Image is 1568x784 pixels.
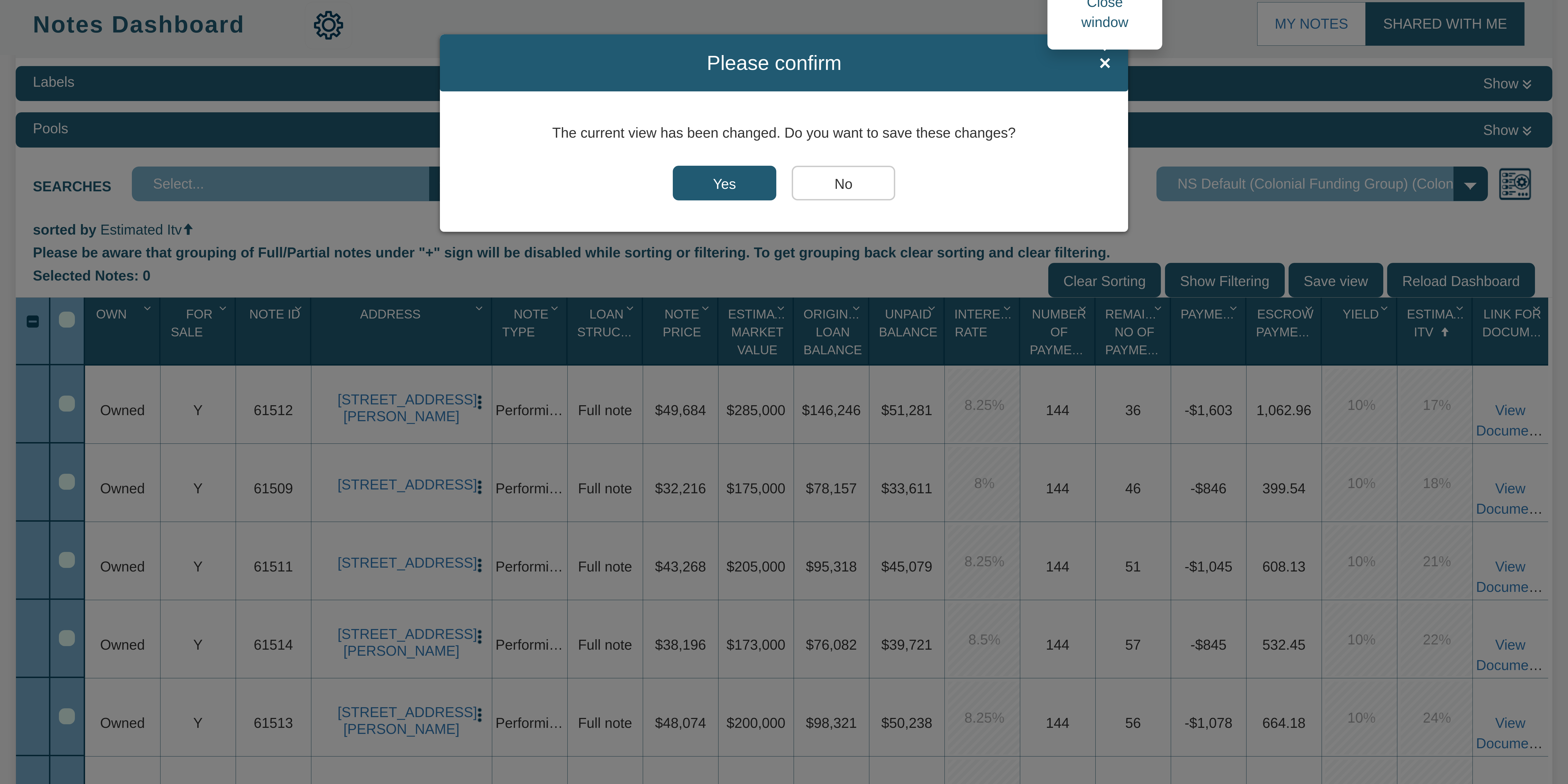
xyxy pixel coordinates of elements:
[673,166,776,200] input: Yes
[471,123,1097,143] div: The current view has been changed. Do you want to save these changes?
[457,52,1091,74] span: Please confirm
[1099,52,1111,74] span: ×
[792,166,895,200] input: No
